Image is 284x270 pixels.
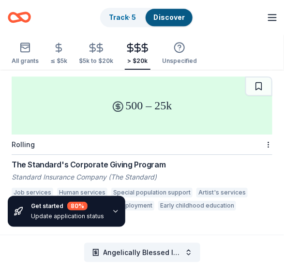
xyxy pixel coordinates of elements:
[100,8,194,27] button: Track· 5Discover
[12,76,272,224] a: 500 – 25kRollingThe Standard's Corporate Giving ProgramStandard Insurance Company (The Standard)J...
[12,57,39,65] div: All grants
[31,202,104,210] div: Get started
[12,38,39,70] button: All grants
[162,38,197,70] button: Unspecified
[12,76,272,135] div: 500 – 25k
[12,188,53,197] div: Job services
[196,188,248,197] div: Artist's services
[79,57,113,65] div: $5k to $20k
[125,38,150,70] button: > $20k
[8,6,31,29] a: Home
[50,38,67,70] button: ≤ $5k
[57,188,107,197] div: Human services
[50,57,67,65] div: ≤ $5k
[84,243,200,262] button: Angelically Blessed Inc
[12,159,272,170] div: The Standard's Corporate Giving Program
[12,172,272,182] div: Standard Insurance Company (The Standard)
[67,202,88,210] div: 80 %
[109,13,136,21] a: Track· 5
[12,140,35,149] div: Rolling
[31,212,104,220] div: Update application status
[104,247,181,258] span: Angelically Blessed Inc
[125,57,150,65] div: > $20k
[111,188,193,197] div: Special population support
[153,13,185,21] a: Discover
[79,38,113,70] button: $5k to $20k
[162,57,197,65] div: Unspecified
